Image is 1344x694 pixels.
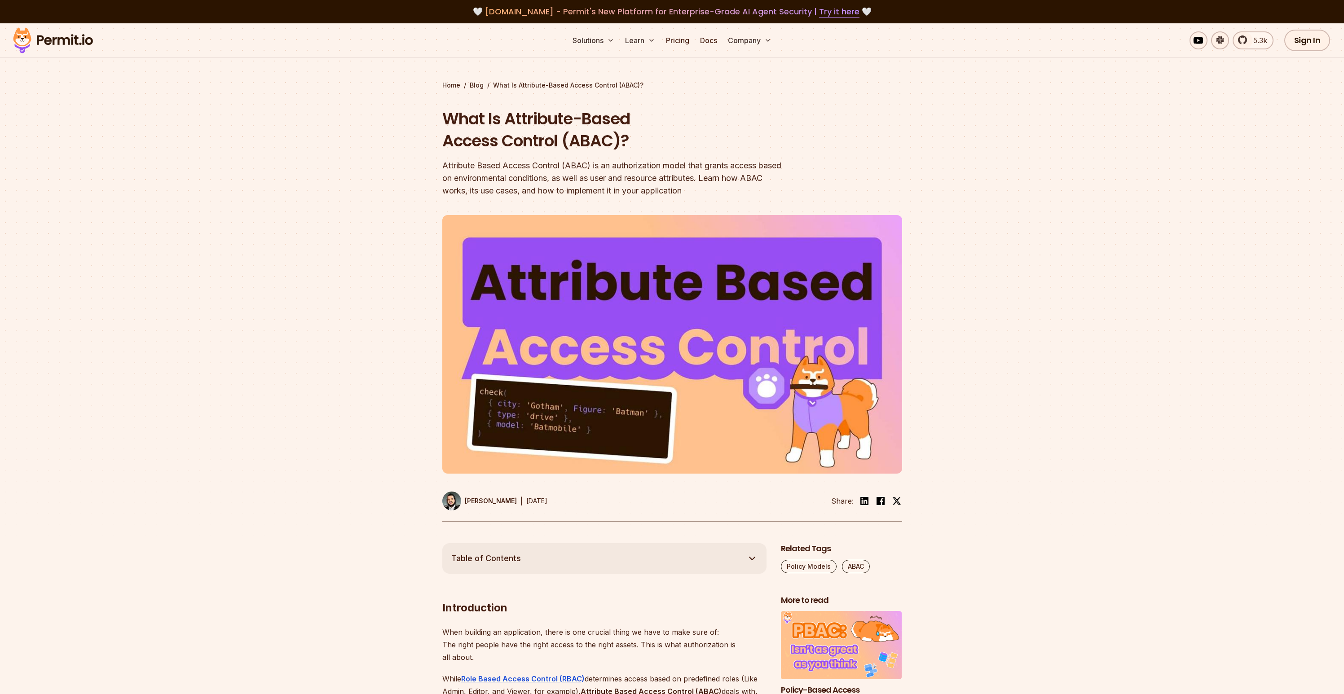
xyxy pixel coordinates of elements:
[1233,31,1273,49] a: 5.3k
[442,81,902,90] div: / /
[470,81,484,90] a: Blog
[842,560,870,573] a: ABAC
[1284,30,1331,51] a: Sign In
[442,108,787,152] h1: What Is Attribute-Based Access Control (ABAC)?
[9,25,97,56] img: Permit logo
[875,496,886,506] img: facebook
[442,81,460,90] a: Home
[520,496,523,506] div: |
[781,543,902,554] h2: Related Tags
[696,31,721,49] a: Docs
[724,31,775,49] button: Company
[442,215,902,474] img: What Is Attribute-Based Access Control (ABAC)?
[485,6,859,17] span: [DOMAIN_NAME] - Permit's New Platform for Enterprise-Grade AI Agent Security |
[781,560,837,573] a: Policy Models
[442,543,767,574] button: Table of Contents
[621,31,659,49] button: Learn
[461,674,585,683] a: Role Based Access Control (RBAC)
[781,595,902,606] h2: More to read
[662,31,693,49] a: Pricing
[442,492,461,510] img: Gabriel L. Manor
[465,496,517,505] p: [PERSON_NAME]
[819,6,859,18] a: Try it here
[442,626,767,663] p: When building an application, there is one crucial thing we have to make sure of: The right peopl...
[442,159,787,197] div: Attribute Based Access Control (ABAC) is an authorization model that grants access based on envir...
[892,496,901,505] img: twitter
[831,496,854,506] li: Share:
[442,492,517,510] a: [PERSON_NAME]
[569,31,618,49] button: Solutions
[859,496,870,506] img: linkedin
[442,601,507,614] strong: Introduction
[781,611,902,679] img: Policy-Based Access Control (PBAC) Isn’t as Great as You Think
[526,497,547,505] time: [DATE]
[22,5,1322,18] div: 🤍 🤍
[451,552,521,565] span: Table of Contents
[1248,35,1267,46] span: 5.3k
